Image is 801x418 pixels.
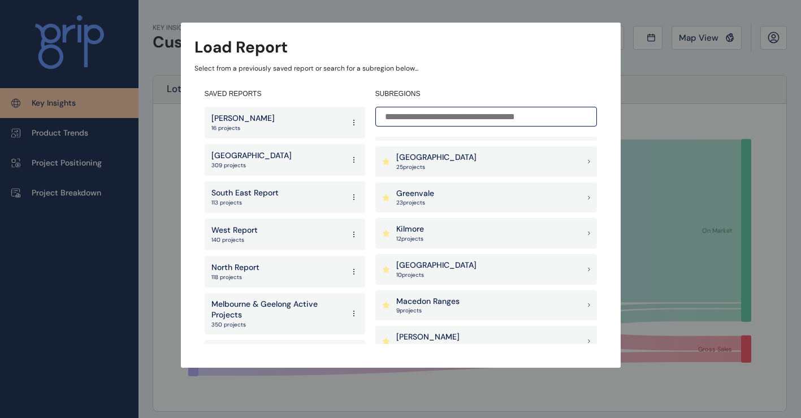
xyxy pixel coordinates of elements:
p: [GEOGRAPHIC_DATA] [396,260,477,271]
p: 9 project s [396,307,460,315]
h3: Load Report [194,36,288,58]
p: South East Report [211,188,279,199]
p: 12 project s [396,235,424,243]
p: [GEOGRAPHIC_DATA] [396,152,477,163]
p: [PERSON_NAME] [211,113,275,124]
p: 23 project s [396,199,434,207]
p: 23 project s [396,343,460,351]
p: West Report [211,225,258,236]
p: Melbourne & Geelong Active Projects [211,299,344,321]
p: 140 projects [211,236,258,244]
p: 309 projects [211,162,292,169]
p: 16 projects [211,124,275,132]
p: 25 project s [396,163,477,171]
p: Macedon Ranges [396,296,460,307]
p: 113 projects [211,199,279,207]
p: Kilmore [396,224,424,235]
p: Select from a previously saved report or search for a subregion below... [194,64,607,73]
p: 10 project s [396,271,477,279]
p: 350 projects [211,321,344,329]
p: 118 projects [211,273,259,281]
h4: SUBREGIONS [375,89,597,99]
p: North Report [211,262,259,273]
p: [PERSON_NAME] [396,332,460,343]
h4: SAVED REPORTS [205,89,365,99]
p: [GEOGRAPHIC_DATA] [211,150,292,162]
p: Greenvale [396,188,434,199]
